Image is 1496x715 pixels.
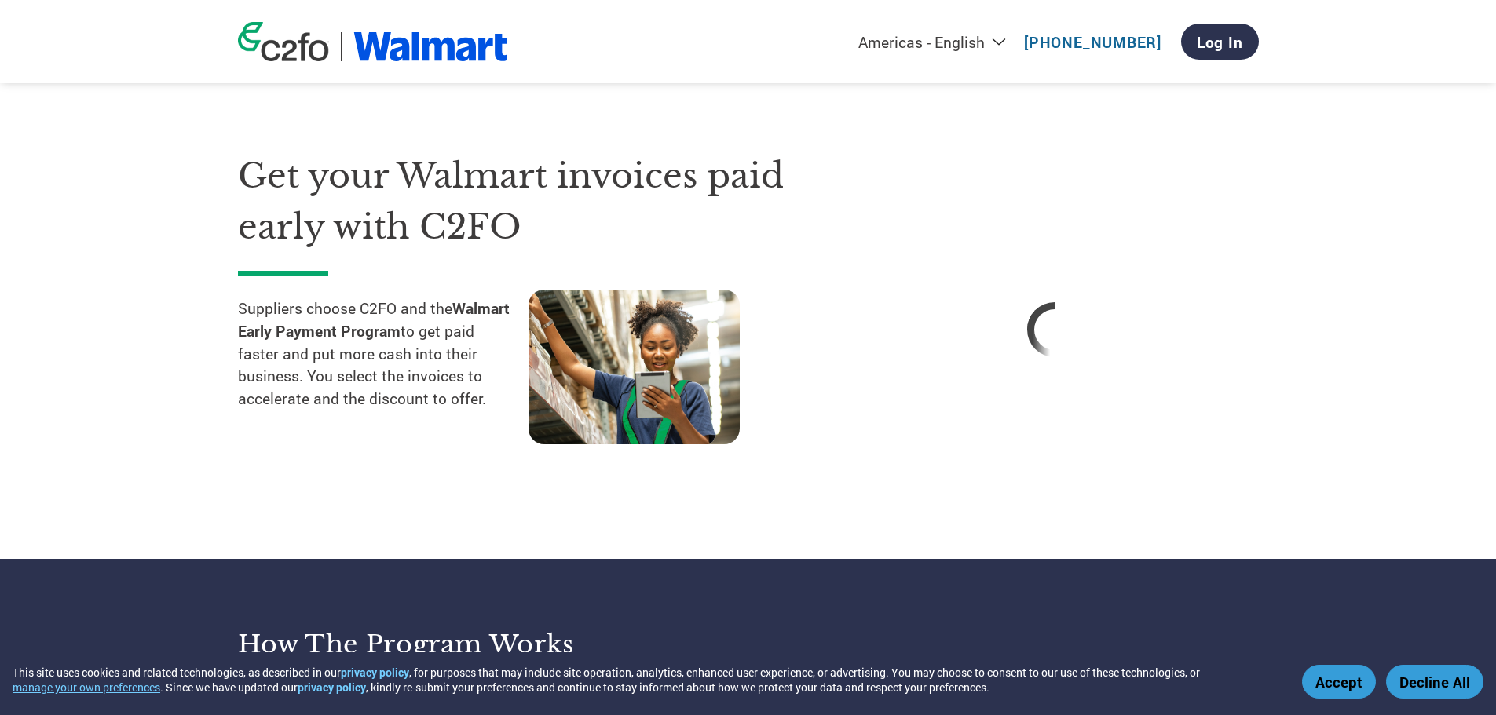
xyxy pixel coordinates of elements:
[238,629,729,660] h3: How the program works
[1181,24,1259,60] a: Log In
[529,290,740,444] img: supply chain worker
[238,22,329,61] img: c2fo logo
[298,680,366,695] a: privacy policy
[1302,665,1376,699] button: Accept
[13,680,160,695] button: manage your own preferences
[1024,32,1161,52] a: [PHONE_NUMBER]
[353,32,508,61] img: Walmart
[238,298,510,341] strong: Walmart Early Payment Program
[1386,665,1483,699] button: Decline All
[13,665,1279,695] div: This site uses cookies and related technologies, as described in our , for purposes that may incl...
[238,297,529,432] p: Suppliers choose C2FO and the to get paid faster and put more cash into their business. You selec...
[341,665,409,680] a: privacy policy
[238,151,803,252] h1: Get your Walmart invoices paid early with C2FO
